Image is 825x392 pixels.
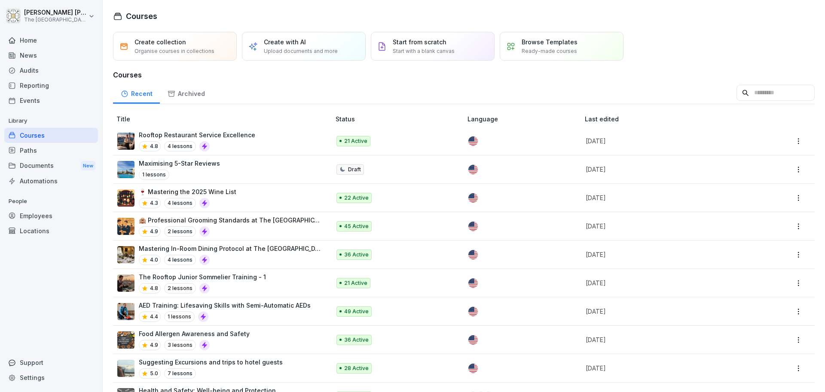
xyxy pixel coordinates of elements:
p: 7 lessons [164,368,196,379]
img: vruy9b7zzztkeb9sfc4cwvb0.png [117,189,134,207]
p: 49 Active [344,308,369,315]
p: 21 Active [344,279,367,287]
img: xs088wrmk7xx2g7xzv0c0n1d.png [117,331,134,349]
p: 4.3 [150,199,158,207]
p: 4.9 [150,341,158,349]
a: Reporting [4,78,98,93]
p: 4.4 [150,313,158,321]
p: The Rooftop Junior Sommelier Training - 1 [139,272,266,281]
img: us.svg [468,364,478,373]
img: us.svg [468,165,478,174]
p: Draft [348,166,361,173]
a: Recent [113,82,160,104]
p: 🍷 Mastering the 2025 Wine List [139,187,236,196]
p: AED Training: Lifesaving Skills with Semi-Automatic AEDs [139,301,311,310]
img: us.svg [468,307,478,316]
p: Upload documents and more [264,47,338,55]
a: Locations [4,223,98,238]
img: us.svg [468,278,478,288]
a: Paths [4,143,98,158]
img: i2zxtrysbxid4kgylasewjzl.png [117,133,134,150]
a: Audits [4,63,98,78]
div: New [81,161,95,171]
p: Status [336,114,464,123]
div: Documents [4,158,98,174]
p: [DATE] [586,250,746,259]
p: Library [4,114,98,128]
a: Courses [4,128,98,143]
img: imu806ktjc0oydci5ofykipc.png [117,161,134,178]
p: 2 lessons [164,226,196,237]
p: Organise courses in collections [134,47,214,55]
p: Start with a blank canvas [393,47,455,55]
a: Archived [160,82,212,104]
p: People [4,194,98,208]
p: [DATE] [586,364,746,373]
p: Title [116,114,332,123]
p: 28 Active [344,364,369,372]
p: [DATE] [586,307,746,316]
p: [DATE] [586,278,746,287]
p: [DATE] [586,222,746,231]
a: News [4,48,98,63]
p: 4.8 [150,142,158,150]
a: Settings [4,370,98,385]
p: 1 lessons [139,170,169,180]
p: 4.9 [150,228,158,235]
p: 5.0 [150,370,158,377]
img: yhyq737ngoqk0h6qupk2wj2w.png [117,246,134,263]
a: Automations [4,173,98,188]
p: [DATE] [586,165,746,174]
div: Support [4,355,98,370]
p: [DATE] [586,136,746,145]
p: Suggesting Excursions and trips to hotel guests [139,358,283,367]
p: The [GEOGRAPHIC_DATA] [24,17,87,23]
img: kfm877czj89nkygf2s39fxyx.png [117,275,134,292]
p: Create with AI [264,37,306,46]
p: 4 lessons [164,198,196,208]
p: Maximising 5-Star Reviews [139,159,220,168]
img: xyzkmlt34bq1z96340jv59xq.png [117,303,134,320]
p: [PERSON_NAME] [PERSON_NAME] [24,9,87,16]
p: 2 lessons [164,283,196,293]
p: 21 Active [344,137,367,145]
a: Events [4,93,98,108]
p: 🏨 Professional Grooming Standards at The [GEOGRAPHIC_DATA] [139,216,322,225]
p: Rooftop Restaurant Service Excellence [139,130,255,139]
a: DocumentsNew [4,158,98,174]
p: Mastering In-Room Dining Protocol at The [GEOGRAPHIC_DATA] [139,244,322,253]
img: ppo6esy7e7xl6mguq2ufqsy7.png [117,360,134,377]
img: us.svg [468,136,478,146]
img: us.svg [468,335,478,345]
p: [DATE] [586,335,746,344]
p: [DATE] [586,193,746,202]
a: Home [4,33,98,48]
img: swi80ig3daptllz6mysa1yr5.png [117,218,134,235]
p: 3 lessons [164,340,196,350]
a: Employees [4,208,98,223]
p: Start from scratch [393,37,446,46]
p: Food Allergen Awareness and Safety [139,329,250,338]
p: 1 lessons [164,312,195,322]
p: Create collection [134,37,186,46]
p: 4 lessons [164,141,196,151]
img: us.svg [468,250,478,259]
p: 4 lessons [164,255,196,265]
p: 36 Active [344,251,369,259]
h1: Courses [126,10,157,22]
p: Language [467,114,581,123]
p: 45 Active [344,222,369,230]
p: 4.8 [150,284,158,292]
p: 22 Active [344,194,369,202]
